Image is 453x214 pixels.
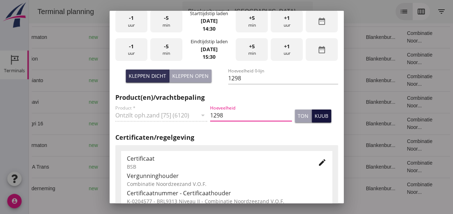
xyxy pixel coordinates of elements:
span: +5 [249,43,255,50]
span: +1 [284,14,290,22]
h2: Certificaten/regelgeving [115,133,338,142]
td: 336 [165,156,205,178]
i: filter_list [408,7,417,16]
td: 18 [277,113,332,134]
div: [GEOGRAPHIC_DATA] [86,77,146,84]
span: +1 [284,43,290,50]
div: Gouda [86,34,146,41]
div: Certificaat [127,154,306,163]
input: Hoeveelheid 0-lijn [228,72,338,84]
small: m3 [182,187,188,191]
i: directions_boat [141,99,146,104]
span: -5 [164,14,169,22]
td: Blankenbur... [331,48,372,70]
div: uur [271,10,303,33]
td: 672 [165,26,205,48]
div: min [236,38,268,61]
small: m3 [182,122,188,126]
strong: [DATE] [200,17,217,24]
td: 18 [277,91,332,113]
div: min [236,10,268,33]
td: 18 [277,48,332,70]
td: Blankenbur... [331,178,372,199]
div: uur [115,38,147,61]
td: Blankenbur... [331,156,372,178]
td: new [54,48,80,70]
div: Blankenburgput - [GEOGRAPHIC_DATA] [159,7,267,16]
small: m3 [179,57,185,61]
button: kuub [312,110,331,122]
button: ton [295,110,312,122]
td: Ontzilt oph.zan... [240,134,276,156]
div: kuub [315,112,328,120]
td: 480 [165,48,205,70]
small: m3 [179,143,185,148]
input: Hoeveelheid [210,110,292,121]
div: Combinatie Noordzeezand V.O.F. [127,180,327,188]
small: m3 [179,35,185,40]
i: directions_boat [141,78,146,83]
td: new [54,134,80,156]
td: 18 [277,26,332,48]
div: [GEOGRAPHIC_DATA] [86,98,146,106]
td: Combinatie Noor... [372,178,417,199]
td: Filling sand [240,48,276,70]
small: m3 [179,79,185,83]
div: Gouda [86,120,146,128]
td: Blankenbur... [331,91,372,113]
div: uur [115,10,147,33]
div: Tilburg [86,163,146,171]
td: 672 [165,134,205,156]
i: arrow_drop_down [271,7,280,16]
div: [GEOGRAPHIC_DATA] [86,55,146,63]
td: new [54,70,80,91]
div: Gouda [86,185,146,192]
td: Blankenbur... [331,113,372,134]
strong: 15:30 [203,53,216,60]
td: Combinatie Noor... [372,134,417,156]
td: new [54,156,80,178]
strong: 14:30 [203,25,216,32]
small: m3 [179,165,185,169]
div: Certificaatnummer - Certificaathouder [127,189,327,197]
div: K-0204577 - BRL9313 Niveau II - Combinatie Noordzeezand V.O.F. [127,197,327,205]
span: +5 [249,14,255,22]
span: -5 [164,43,169,50]
div: BSB [127,163,306,170]
div: uur [271,38,303,61]
td: 556 [165,70,205,91]
div: Kleppen open [172,72,209,80]
td: Blankenbur... [331,134,372,156]
button: Kleppen dicht [126,70,169,83]
td: new [54,178,80,199]
div: Starttijdstip laden [190,10,228,17]
i: directions_boat [104,186,109,191]
i: directions_boat [104,164,109,169]
h2: Product(en)/vrachtbepaling [115,93,338,102]
td: Ontzilt oph.zan... [240,113,276,134]
td: Combinatie Noor... [372,48,417,70]
button: Kleppen open [169,70,212,83]
div: min [150,38,182,61]
td: Combinatie Noor... [372,113,417,134]
i: date_range [317,17,326,26]
td: 18 [277,70,332,91]
td: 18 [277,134,332,156]
td: Ontzilt oph.zan... [240,26,276,48]
div: ton [298,112,308,120]
div: Eindtijdstip laden [190,38,227,45]
td: Filling sand [240,156,276,178]
i: date_range [317,45,326,54]
span: -1 [129,43,134,50]
i: directions_boat [104,35,109,40]
div: Terminal planning [3,6,71,17]
td: Combinatie Noor... [372,91,417,113]
div: Vergunninghouder [127,171,327,180]
span: -1 [129,14,134,22]
div: min [150,10,182,33]
i: calendar_view_week [388,7,397,16]
i: edit [318,158,327,167]
i: directions_boat [104,121,109,126]
td: Filling sand [240,91,276,113]
td: Ontzilt oph.zan... [240,178,276,199]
